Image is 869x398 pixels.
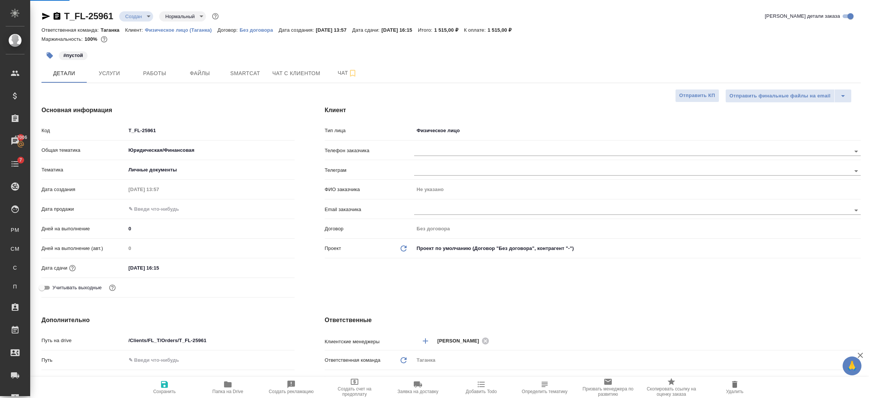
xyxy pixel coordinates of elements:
span: П [9,283,21,290]
input: Пустое поле [126,243,295,254]
span: Добавить Todo [466,389,497,394]
button: Скопировать ссылку на оценку заказа [640,377,703,398]
p: К оплате: [464,27,488,33]
button: Создать счет на предоплату [323,377,386,398]
span: [PERSON_NAME] детали заказа [765,12,840,20]
input: ✎ Введи что-нибудь [126,335,295,346]
span: Чат [329,68,365,78]
p: 100% [84,36,99,42]
p: Дней на выполнение (авт.) [41,245,126,252]
button: Призвать менеджера по развитию [576,377,640,398]
p: Дата сдачи [41,264,68,272]
a: Без договора [240,26,279,33]
span: С [9,264,21,272]
div: Создан [159,11,206,22]
span: [PERSON_NAME] [438,337,484,345]
span: Smartcat [227,69,263,78]
p: [DATE] 16:15 [381,27,418,33]
p: Маржинальность: [41,36,84,42]
div: Физическое лицо [414,124,861,137]
p: ФИО заказчика [325,186,414,193]
a: П [6,279,25,294]
button: Скопировать ссылку для ЯМессенджера [41,12,51,21]
p: 1 515,00 ₽ [488,27,517,33]
div: Юридическая/Финансовая [126,144,295,157]
input: ✎ Введи что-нибудь [126,125,295,136]
button: Удалить [703,377,766,398]
a: CM [6,241,25,256]
p: Код [41,127,126,134]
p: Без договора [240,27,279,33]
p: Дата создания: [279,27,316,33]
span: пустой [58,52,88,58]
p: Договор: [217,27,240,33]
button: Добавить тэг [41,47,58,64]
input: ✎ Введи что-нибудь [126,355,295,366]
span: Определить тематику [522,389,567,394]
h4: Ответственные [325,316,861,325]
button: 0.00 RUB; [99,34,109,44]
span: Удалить [726,389,743,394]
button: Создан [123,13,144,20]
input: ✎ Введи что-нибудь [126,204,192,214]
button: Заявка на доставку [386,377,450,398]
button: Open [857,340,858,342]
p: Телеграм [325,167,414,174]
p: Договор [325,225,414,233]
button: Отправить финальные файлы на email [725,89,835,103]
p: Телефон заказчика [325,147,414,154]
span: 47006 [10,134,32,141]
input: Пустое поле [126,184,192,195]
p: Клиентские менеджеры [325,338,414,346]
span: Заявка на доставку [398,389,438,394]
span: PM [9,226,21,234]
span: Призвать менеджера по развитию [581,386,635,397]
p: Дней на выполнение [41,225,126,233]
p: Итого: [418,27,434,33]
h4: Клиент [325,106,861,115]
span: Файлы [182,69,218,78]
button: Добавить Todo [450,377,513,398]
p: Тип лица [325,127,414,134]
span: 7 [15,156,26,164]
a: PM [6,222,25,238]
span: 🙏 [846,358,858,374]
div: ✎ Введи что-нибудь [129,376,286,384]
p: Путь на drive [41,337,126,344]
a: С [6,260,25,275]
a: 7 [2,154,28,173]
span: Создать рекламацию [269,389,314,394]
button: Выбери, если сб и вс нужно считать рабочими днями для выполнения заказа. [107,283,117,293]
svg: Подписаться [348,69,357,78]
p: Email заказчика [325,206,414,213]
button: Папка на Drive [196,377,259,398]
span: Отправить КП [679,91,715,100]
a: T_FL-25961 [64,11,113,21]
span: Услуги [91,69,127,78]
span: Работы [137,69,173,78]
button: Создать рекламацию [259,377,323,398]
p: Тематика [41,166,126,174]
p: Таганка [101,27,125,33]
p: Общая тематика [41,147,126,154]
span: Учитывать выходные [52,284,102,292]
p: Физическое лицо (Таганка) [145,27,218,33]
p: Клиент: [125,27,145,33]
span: Чат с клиентом [272,69,320,78]
span: CM [9,245,21,253]
div: [PERSON_NAME] [438,336,492,346]
div: Создан [119,11,153,22]
input: ✎ Введи что-нибудь [126,262,192,273]
span: Сохранить [153,389,176,394]
span: Проектная группа [336,376,377,384]
button: Скопировать ссылку [52,12,61,21]
input: ✎ Введи что-нибудь [126,223,295,234]
p: Ответственная команда: [41,27,101,33]
h4: Дополнительно [41,316,295,325]
span: Отправить финальные файлы на email [729,92,831,100]
button: Сохранить [133,377,196,398]
p: [DATE] 13:57 [316,27,352,33]
button: 🙏 [843,356,861,375]
button: Open [851,146,861,157]
button: Отправить КП [675,89,719,102]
